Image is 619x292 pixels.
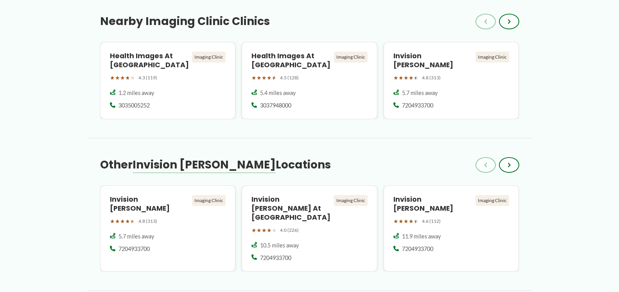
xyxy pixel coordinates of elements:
span: ★ [251,225,257,235]
span: 1.2 miles away [118,89,154,97]
span: 4.6 (112) [422,217,441,226]
a: Invision [PERSON_NAME] Imaging Clinic ★★★★★ 4.6 (112) 11.9 miles away 7204933700 [384,185,519,272]
span: ‹ [484,160,487,170]
h4: Invision [PERSON_NAME] [393,52,473,70]
div: Imaging Clinic [475,195,509,206]
span: 3037948000 [260,102,291,109]
span: 4.5 (128) [280,73,299,82]
span: ★ [267,73,272,83]
span: ★ [130,216,135,226]
h4: Health Images at [GEOGRAPHIC_DATA] [110,52,189,70]
h4: Health Images at [GEOGRAPHIC_DATA] [251,52,331,70]
span: ★ [398,73,404,83]
span: Invision [PERSON_NAME] [133,157,276,172]
span: ★ [404,216,409,226]
span: ★ [414,216,419,226]
span: 3035005252 [118,102,150,109]
span: ★ [257,225,262,235]
div: Imaging Clinic [192,195,226,206]
span: ★ [414,73,419,83]
span: ★ [115,216,120,226]
span: 4.8 (313) [138,217,157,226]
span: ★ [120,73,125,83]
span: ‹ [484,17,487,26]
span: 7204933700 [402,102,433,109]
button: › [499,157,519,173]
span: 5.4 miles away [260,89,296,97]
span: ★ [262,73,267,83]
span: ★ [267,225,272,235]
span: ★ [272,225,277,235]
span: ★ [251,73,257,83]
h3: Other Locations [100,158,331,172]
div: Imaging Clinic [334,52,368,63]
span: ★ [404,73,409,83]
a: Health Images at [GEOGRAPHIC_DATA] Imaging Clinic ★★★★★ 4.5 (128) 5.4 miles away 3037948000 [242,42,377,119]
span: 7204933700 [260,254,291,262]
span: ★ [272,73,277,83]
span: ★ [393,73,398,83]
span: 5.7 miles away [402,89,438,97]
a: Invision [PERSON_NAME] Imaging Clinic ★★★★★ 4.8 (313) 5.7 miles away 7204933700 [384,42,519,119]
span: ★ [262,225,267,235]
div: Imaging Clinic [475,52,509,63]
h4: Invision [PERSON_NAME] [110,195,189,213]
h4: Invision [PERSON_NAME] [393,195,473,213]
span: ★ [130,73,135,83]
span: 5.7 miles away [118,233,154,240]
span: › [508,160,511,170]
button: ‹ [475,157,496,173]
span: ★ [409,216,414,226]
span: 7204933700 [402,245,433,253]
div: Imaging Clinic [334,195,368,206]
button: › [499,14,519,29]
span: ★ [120,216,125,226]
span: ★ [125,216,130,226]
span: 7204933700 [118,245,150,253]
a: Invision [PERSON_NAME] at [GEOGRAPHIC_DATA] Imaging Clinic ★★★★★ 4.0 (226) 10.5 miles away 720493... [242,185,377,272]
span: ★ [115,73,120,83]
span: ★ [409,73,414,83]
span: ★ [257,73,262,83]
span: ★ [125,73,130,83]
h4: Invision [PERSON_NAME] at [GEOGRAPHIC_DATA] [251,195,331,222]
div: Imaging Clinic [192,52,226,63]
h3: Nearby Imaging Clinic Clinics [100,14,270,29]
span: 4.0 (226) [280,226,299,235]
span: ★ [110,216,115,226]
span: 10.5 miles away [260,242,299,249]
span: ★ [110,73,115,83]
a: Health Images at [GEOGRAPHIC_DATA] Imaging Clinic ★★★★★ 4.3 (119) 1.2 miles away 3035005252 [100,42,236,119]
span: 4.3 (119) [138,73,157,82]
span: 4.8 (313) [422,73,441,82]
button: ‹ [475,14,496,29]
span: ★ [393,216,398,226]
span: › [508,17,511,26]
span: 11.9 miles away [402,233,441,240]
a: Invision [PERSON_NAME] Imaging Clinic ★★★★★ 4.8 (313) 5.7 miles away 7204933700 [100,185,236,272]
span: ★ [398,216,404,226]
